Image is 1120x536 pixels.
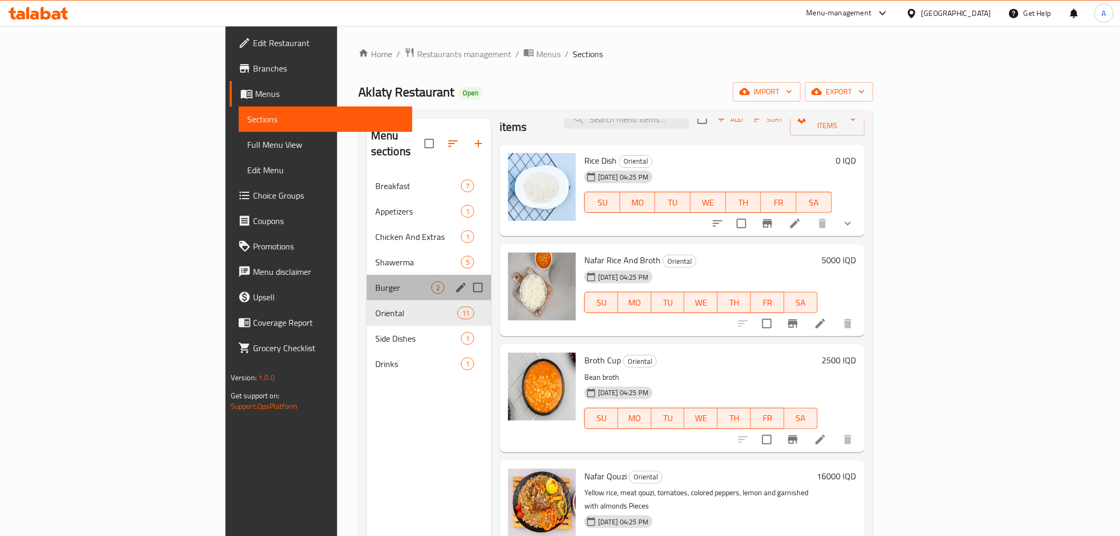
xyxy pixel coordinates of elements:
span: A [1102,7,1106,19]
div: Oriental [629,471,663,484]
a: Branches [230,56,412,81]
span: 5 [462,257,474,267]
input: search [564,110,689,129]
span: Select section [691,108,713,130]
button: MO [618,292,652,313]
div: Side Dishes1 [367,326,491,351]
span: Sort [754,113,783,126]
span: TU [656,295,681,310]
span: 11 [458,308,474,318]
div: items [461,205,474,218]
span: Oriental [619,155,652,167]
button: TU [655,192,691,213]
div: items [461,358,474,370]
button: WE [684,408,718,429]
span: Appetizers [375,205,461,218]
a: Edit Restaurant [230,30,412,56]
span: Burger [375,281,431,294]
span: TH [730,195,757,210]
span: Aklaty Restaurant [358,80,454,104]
button: TU [652,408,685,429]
span: Grocery Checklist [253,342,404,354]
span: 1 [462,359,474,369]
div: Oriental [623,355,657,368]
button: TH [726,192,762,213]
span: Manage items [799,106,856,132]
nav: breadcrumb [358,47,873,61]
button: FR [751,292,784,313]
span: Add [716,113,745,126]
span: Drinks [375,358,461,370]
a: Full Menu View [239,132,412,157]
div: Appetizers1 [367,199,491,224]
span: Edit Menu [247,164,404,176]
span: Sections [247,113,404,126]
button: TU [652,292,685,313]
div: Shawerma5 [367,249,491,275]
span: TH [722,410,747,426]
span: Sections [573,48,603,60]
span: SA [801,195,828,210]
span: Broth Cup [584,352,621,368]
button: edit [453,280,469,296]
h6: 2500 IQD [822,353,856,368]
span: Sort items [747,111,790,128]
button: Add [713,111,747,128]
span: SU [589,195,616,210]
a: Restaurants management [404,47,511,61]
span: [DATE] 04:25 PM [594,388,653,398]
span: Sort sections [440,131,466,156]
button: Branch-specific-item [780,311,806,336]
div: items [461,256,474,269]
a: Coupons [230,208,412,234]
span: Branches [253,62,404,75]
span: Shawerma [375,256,461,269]
span: Oriental [629,471,662,483]
nav: Menu sections [367,169,491,381]
span: Add item [713,111,747,128]
button: TH [718,408,751,429]
span: Side Dishes [375,332,461,345]
span: Full Menu View [247,138,404,151]
div: items [431,281,445,294]
span: [DATE] 04:25 PM [594,272,653,282]
span: SU [589,295,614,310]
span: 1 [462,232,474,242]
span: TU [660,195,687,210]
div: [GEOGRAPHIC_DATA] [922,7,991,19]
span: MO [622,295,647,310]
a: Menu disclaimer [230,259,412,284]
span: Coupons [253,215,404,227]
span: import [742,85,792,99]
span: 7 [462,181,474,191]
a: Menus [230,81,412,106]
span: Nafar Qouzi [584,468,627,484]
span: Edit Restaurant [253,37,404,49]
button: delete [835,311,861,336]
a: Edit menu item [789,217,801,230]
div: items [461,332,474,345]
span: 1 [462,207,474,217]
p: Bean broth [584,371,817,384]
button: export [805,82,873,102]
span: Get support on: [231,389,279,403]
a: Grocery Checklist [230,335,412,361]
span: Menus [255,87,404,100]
span: Nafar Rice And Broth [584,252,661,268]
div: Breakfast7 [367,173,491,199]
li: / [565,48,568,60]
span: export [814,85,865,99]
span: Coverage Report [253,316,404,329]
span: 1 [462,334,474,344]
button: SU [584,192,620,213]
a: Promotions [230,234,412,259]
div: Oriental [375,307,457,319]
span: Chicken And Extras [375,230,461,243]
span: Select to update [756,428,778,451]
span: WE [695,195,722,210]
span: [DATE] 04:25 PM [594,172,653,182]
p: Yellow rice, meat qouzi, tomatoes, colored peppers, lemon and garnished with almonds Pieces [584,486,812,513]
h6: 16000 IQD [817,469,856,484]
span: SA [789,410,814,426]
